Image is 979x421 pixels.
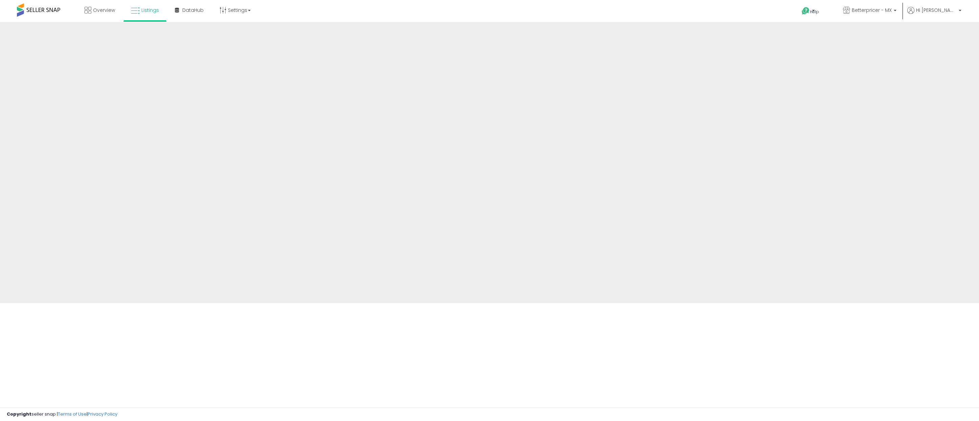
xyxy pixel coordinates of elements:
[93,7,115,14] span: Overview
[796,2,832,22] a: Help
[916,7,957,14] span: Hi [PERSON_NAME]
[907,7,961,22] a: Hi [PERSON_NAME]
[141,7,159,14] span: Listings
[810,9,819,15] span: Help
[801,7,810,15] i: Get Help
[852,7,892,14] span: Betterpricer - MX
[182,7,204,14] span: DataHub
